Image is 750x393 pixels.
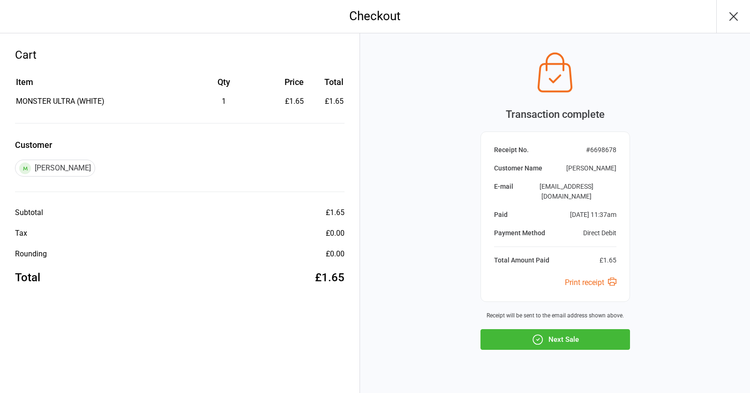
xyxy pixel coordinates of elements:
[517,182,616,201] div: [EMAIL_ADDRESS][DOMAIN_NAME]
[16,76,183,95] th: Item
[307,96,344,107] td: £1.65
[565,278,616,287] a: Print receipt
[586,145,616,155] div: # 6698678
[265,96,304,107] div: £1.65
[494,210,508,220] div: Paid
[307,76,344,95] th: Total
[494,182,513,201] div: E-mail
[184,96,264,107] div: 1
[494,163,542,173] div: Customer Name
[326,207,345,218] div: £1.65
[600,255,616,265] div: £1.65
[480,311,630,320] div: Receipt will be sent to the email address shown above.
[265,76,304,88] div: Price
[326,228,345,239] div: £0.00
[494,228,545,238] div: Payment Method
[494,255,549,265] div: Total Amount Paid
[326,248,345,260] div: £0.00
[315,269,345,286] div: £1.65
[15,228,27,239] div: Tax
[15,248,47,260] div: Rounding
[15,46,345,63] div: Cart
[480,107,630,122] div: Transaction complete
[583,228,616,238] div: Direct Debit
[15,269,40,286] div: Total
[16,97,105,106] span: MONSTER ULTRA (WHITE)
[480,329,630,350] button: Next Sale
[570,210,616,220] div: [DATE] 11:37am
[566,163,616,173] div: [PERSON_NAME]
[494,145,529,155] div: Receipt No.
[15,139,345,151] label: Customer
[184,76,264,95] th: Qty
[15,160,95,177] div: [PERSON_NAME]
[15,207,43,218] div: Subtotal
